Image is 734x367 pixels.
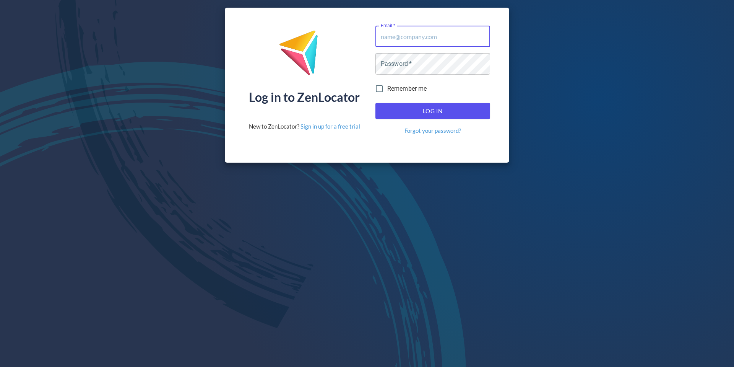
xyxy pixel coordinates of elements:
button: Log In [375,103,490,119]
a: Forgot your password? [404,127,461,135]
div: New to ZenLocator? [249,122,360,130]
span: Log In [384,106,482,116]
div: Log in to ZenLocator [249,91,360,103]
input: name@company.com [375,26,490,47]
span: Remember me [387,84,427,93]
a: Sign in up for a free trial [300,123,360,130]
img: ZenLocator [279,30,330,82]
